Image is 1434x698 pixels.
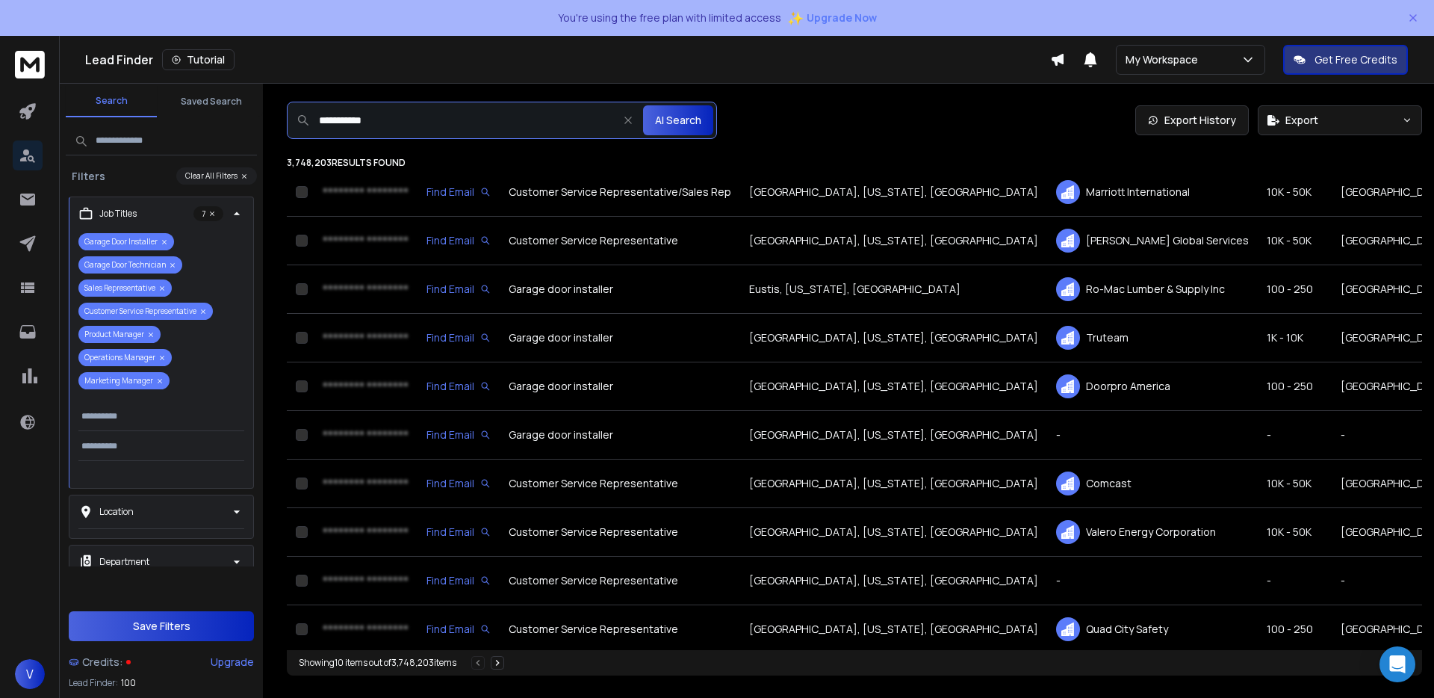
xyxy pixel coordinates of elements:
[78,279,172,297] p: Sales Representative
[740,314,1047,362] td: [GEOGRAPHIC_DATA], [US_STATE], [GEOGRAPHIC_DATA]
[1135,105,1249,135] a: Export History
[211,655,254,670] div: Upgrade
[740,460,1047,508] td: [GEOGRAPHIC_DATA], [US_STATE], [GEOGRAPHIC_DATA]
[740,605,1047,654] td: [GEOGRAPHIC_DATA], [US_STATE], [GEOGRAPHIC_DATA]
[78,233,174,250] p: Garage Door Installer
[740,168,1047,217] td: [GEOGRAPHIC_DATA], [US_STATE], [GEOGRAPHIC_DATA]
[426,379,491,394] div: Find Email
[740,557,1047,605] td: [GEOGRAPHIC_DATA], [US_STATE], [GEOGRAPHIC_DATA]
[85,49,1050,70] div: Lead Finder
[558,10,781,25] p: You're using the free plan with limited access
[1056,520,1249,544] div: Valero Energy Corporation
[78,326,161,343] p: Product Manager
[787,3,877,33] button: ✨Upgrade Now
[500,411,740,460] td: Garage door installer
[426,476,491,491] div: Find Email
[1379,646,1415,682] div: Open Intercom Messenger
[500,168,740,217] td: Customer Service Representative/Sales Rep
[500,605,740,654] td: Customer Service Representative
[807,10,877,25] span: Upgrade Now
[69,611,254,641] button: Save Filters
[426,573,491,588] div: Find Email
[500,557,740,605] td: Customer Service Representative
[1126,52,1204,67] p: My Workspace
[426,525,491,540] div: Find Email
[1056,617,1249,641] div: Quad City Safety
[1285,113,1318,128] span: Export
[176,167,257,185] button: Clear All Filters
[1258,460,1332,508] td: 10K - 50K
[1056,180,1249,204] div: Marriott International
[287,157,1422,169] p: 3,748,203 results found
[99,556,149,568] p: Department
[1314,52,1397,67] p: Get Free Credits
[1283,45,1408,75] button: Get Free Credits
[1258,217,1332,265] td: 10K - 50K
[500,460,740,508] td: Customer Service Representative
[500,508,740,557] td: Customer Service Representative
[1258,314,1332,362] td: 1K - 10K
[426,427,491,442] div: Find Email
[1056,277,1249,301] div: Ro-Mac Lumber & Supply Inc
[1258,168,1332,217] td: 10K - 50K
[740,217,1047,265] td: [GEOGRAPHIC_DATA], [US_STATE], [GEOGRAPHIC_DATA]
[426,233,491,248] div: Find Email
[500,217,740,265] td: Customer Service Representative
[740,508,1047,557] td: [GEOGRAPHIC_DATA], [US_STATE], [GEOGRAPHIC_DATA]
[1047,557,1258,605] td: -
[78,256,182,274] p: Garage Door Technician
[1258,557,1332,605] td: -
[66,86,157,117] button: Search
[78,349,172,366] p: Operations Manager
[82,655,123,670] span: Credits:
[1258,411,1332,460] td: -
[740,411,1047,460] td: [GEOGRAPHIC_DATA], [US_STATE], [GEOGRAPHIC_DATA]
[69,647,254,677] a: Credits:Upgrade
[1056,326,1249,350] div: Truteam
[15,659,45,689] button: V
[78,303,213,320] p: Customer Service Representative
[1047,411,1258,460] td: -
[426,330,491,345] div: Find Email
[787,7,804,28] span: ✨
[1056,472,1249,495] div: Comcast
[500,265,740,314] td: Garage door installer
[1056,229,1249,253] div: [PERSON_NAME] Global Services
[643,105,713,135] button: AI Search
[299,657,456,669] div: Showing 10 items out of 3,748,203 items
[500,362,740,411] td: Garage door installer
[69,677,118,689] p: Lead Finder:
[426,622,491,637] div: Find Email
[740,362,1047,411] td: [GEOGRAPHIC_DATA], [US_STATE], [GEOGRAPHIC_DATA]
[426,282,491,297] div: Find Email
[99,208,137,220] p: Job Titles
[1258,605,1332,654] td: 100 - 250
[1258,265,1332,314] td: 100 - 250
[166,87,257,117] button: Saved Search
[193,206,223,221] p: 7
[1258,362,1332,411] td: 100 - 250
[78,372,170,389] p: Marketing Manager
[66,169,111,184] h3: Filters
[426,185,491,200] div: Find Email
[1258,508,1332,557] td: 10K - 50K
[1056,374,1249,398] div: Doorpro America
[500,314,740,362] td: Garage door installer
[99,506,134,518] p: Location
[740,265,1047,314] td: Eustis, [US_STATE], [GEOGRAPHIC_DATA]
[162,49,235,70] button: Tutorial
[121,677,136,689] span: 100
